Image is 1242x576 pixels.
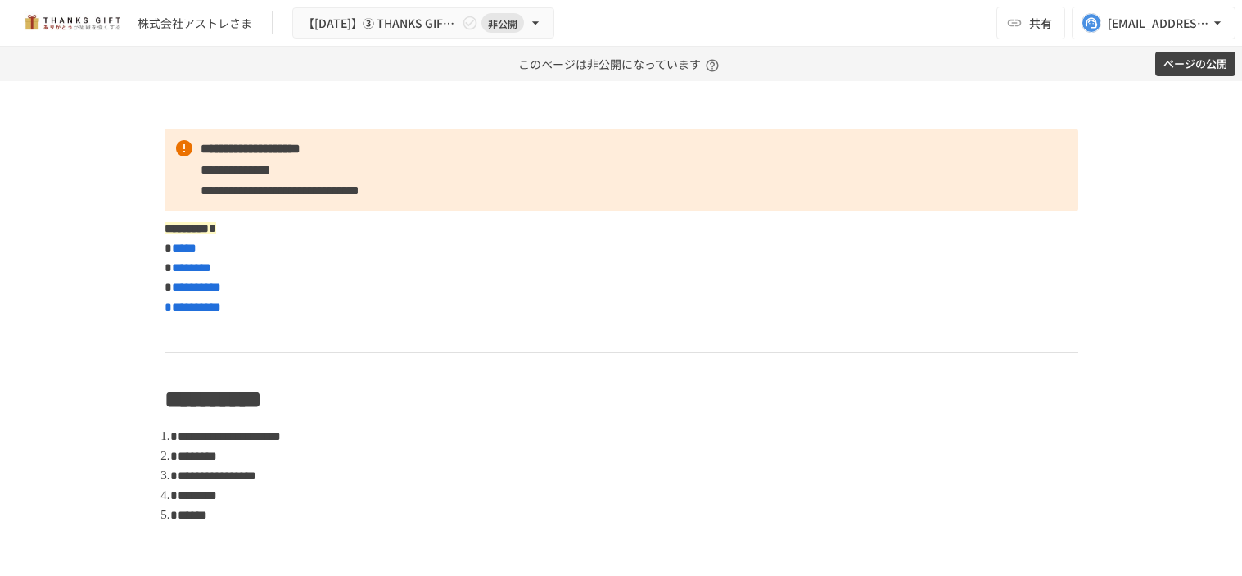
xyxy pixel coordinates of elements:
button: [EMAIL_ADDRESS][DOMAIN_NAME] [1072,7,1235,39]
div: 株式会社アストレさま [138,15,252,32]
button: 共有 [996,7,1065,39]
button: 【[DATE]】➂ THANKS GIFT操作説明/THANKS GIFT[PERSON_NAME]非公開 [292,7,554,39]
p: このページは非公開になっています [518,47,724,81]
span: 非公開 [481,15,524,32]
img: mMP1OxWUAhQbsRWCurg7vIHe5HqDpP7qZo7fRoNLXQh [20,10,124,36]
div: [EMAIL_ADDRESS][DOMAIN_NAME] [1108,13,1209,34]
button: ページの公開 [1155,52,1235,77]
span: 【[DATE]】➂ THANKS GIFT操作説明/THANKS GIFT[PERSON_NAME] [303,13,458,34]
span: 共有 [1029,14,1052,32]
